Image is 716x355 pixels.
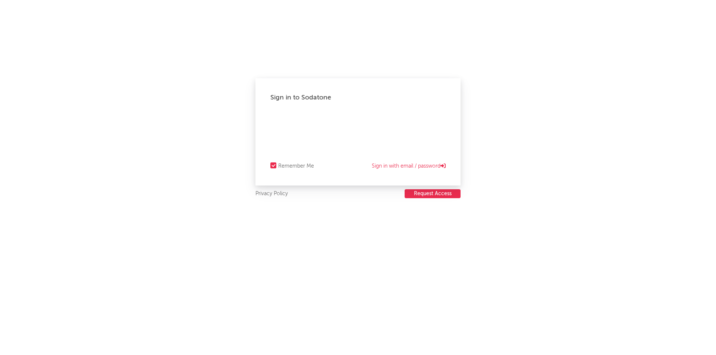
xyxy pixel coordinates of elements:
[405,189,461,199] a: Request Access
[372,162,446,171] a: Sign in with email / password
[278,162,314,171] div: Remember Me
[405,189,461,198] button: Request Access
[255,189,288,199] a: Privacy Policy
[270,93,446,102] div: Sign in to Sodatone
